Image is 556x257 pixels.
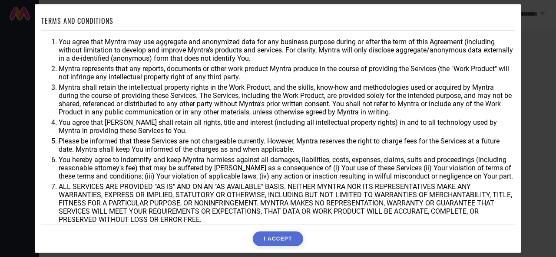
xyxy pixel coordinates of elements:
[59,156,515,180] li: You hereby agree to indemnify and keep Myntra harmless against all damages, liabilities, costs, e...
[59,182,515,224] li: ALL SERVICES ARE PROVIDED "AS IS" AND ON AN "AS AVAILABLE" BASIS. NEITHER MYNTRA NOR ITS REPRESEN...
[59,83,515,116] li: Myntra shall retain the intellectual property rights in the Work Product, and the skills, know-ho...
[59,118,515,135] li: You agree that [PERSON_NAME] shall retain all rights, title and interest (including all intellect...
[59,137,515,153] li: Please be informed that these Services are not chargeable currently. However, Myntra reserves the...
[41,16,113,26] h1: TERMS AND CONDITIONS
[59,38,515,62] li: You agree that Myntra may use aggregate and anonymized data for any business purpose during or af...
[253,231,303,246] button: I ACCEPT
[59,65,515,81] li: Myntra represents that any reports, documents or other work product Myntra produce in the course ...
